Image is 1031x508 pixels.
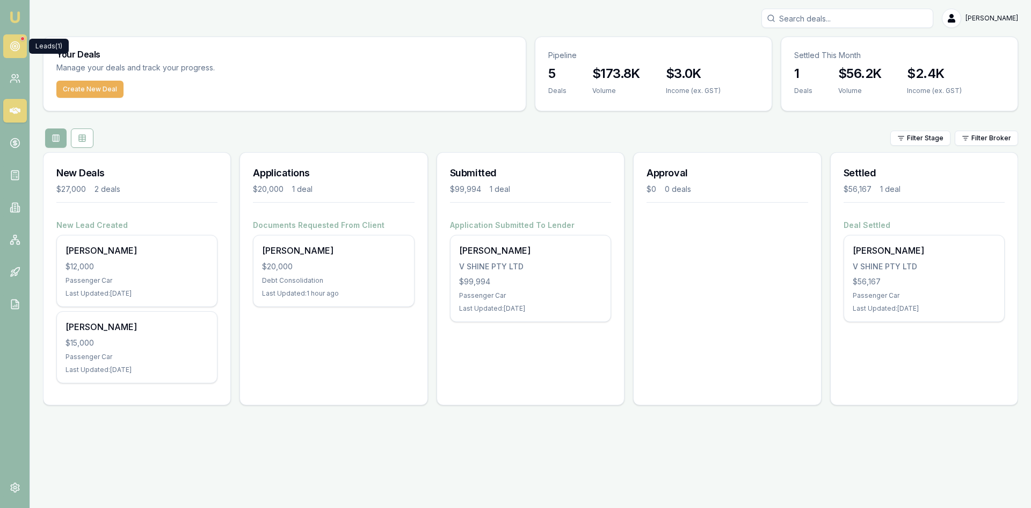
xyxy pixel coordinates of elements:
[56,50,513,59] h3: Your Deals
[450,220,611,231] h4: Application Submitted To Lender
[95,184,120,195] div: 2 deals
[253,184,284,195] div: $20,000
[844,166,1005,181] h3: Settled
[761,9,933,28] input: Search deals
[253,220,414,231] h4: Documents Requested From Client
[66,338,208,348] div: $15,000
[965,14,1018,23] span: [PERSON_NAME]
[459,304,602,313] div: Last Updated: [DATE]
[794,87,812,95] div: Deals
[844,184,872,195] div: $56,167
[490,184,510,195] div: 1 deal
[459,261,602,272] div: V SHINE PTY LTD
[853,304,996,313] div: Last Updated: [DATE]
[66,276,208,285] div: Passenger Car
[955,131,1018,146] button: Filter Broker
[262,276,405,285] div: Debt Consolidation
[262,261,405,272] div: $20,000
[548,65,567,82] h3: 5
[907,65,962,82] h3: $2.4K
[666,65,721,82] h3: $3.0K
[853,244,996,257] div: [PERSON_NAME]
[666,87,721,95] div: Income (ex. GST)
[548,50,759,61] p: Pipeline
[292,184,313,195] div: 1 deal
[794,50,1005,61] p: Settled This Month
[29,39,69,54] div: Leads (1)
[459,291,602,300] div: Passenger Car
[548,87,567,95] div: Deals
[838,87,881,95] div: Volume
[66,244,208,257] div: [PERSON_NAME]
[56,220,217,231] h4: New Lead Created
[450,166,611,181] h3: Submitted
[9,11,21,24] img: emu-icon-u.png
[66,289,208,298] div: Last Updated: [DATE]
[844,220,1005,231] h4: Deal Settled
[56,81,124,98] button: Create New Deal
[66,320,208,333] div: [PERSON_NAME]
[907,134,943,142] span: Filter Stage
[66,366,208,374] div: Last Updated: [DATE]
[459,244,602,257] div: [PERSON_NAME]
[880,184,901,195] div: 1 deal
[66,261,208,272] div: $12,000
[794,65,812,82] h3: 1
[853,291,996,300] div: Passenger Car
[56,166,217,181] h3: New Deals
[971,134,1011,142] span: Filter Broker
[907,87,962,95] div: Income (ex. GST)
[592,65,640,82] h3: $173.8K
[56,184,86,195] div: $27,000
[647,166,808,181] h3: Approval
[450,184,481,195] div: $99,994
[262,244,405,257] div: [PERSON_NAME]
[647,184,656,195] div: $0
[890,131,950,146] button: Filter Stage
[665,184,691,195] div: 0 deals
[838,65,881,82] h3: $56.2K
[459,276,602,287] div: $99,994
[253,166,414,181] h3: Applications
[56,62,331,74] p: Manage your deals and track your progress.
[853,261,996,272] div: V SHINE PTY LTD
[66,353,208,361] div: Passenger Car
[262,289,405,298] div: Last Updated: 1 hour ago
[853,276,996,287] div: $56,167
[592,87,640,95] div: Volume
